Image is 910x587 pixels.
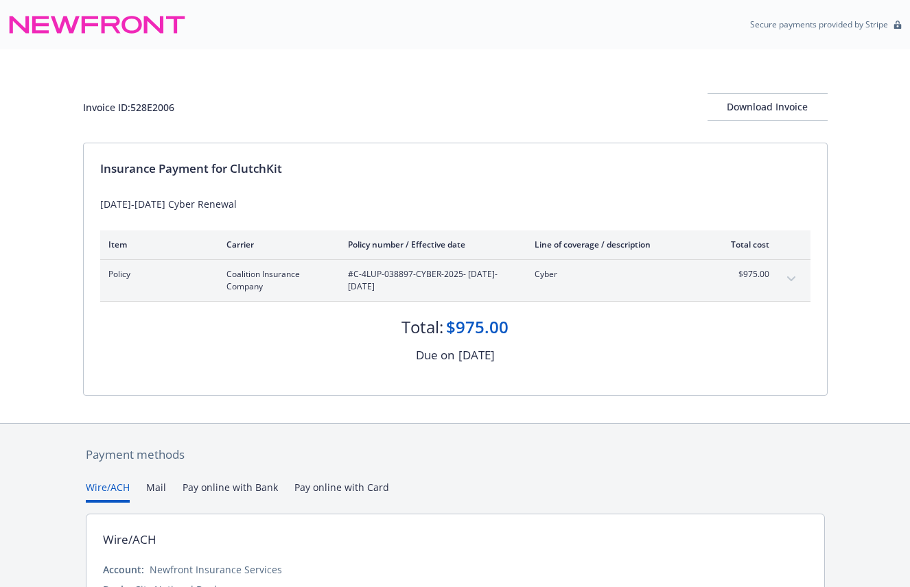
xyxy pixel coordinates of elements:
[226,239,326,250] div: Carrier
[100,197,810,211] div: [DATE]-[DATE] Cyber Renewal
[86,480,130,503] button: Wire/ACH
[416,346,454,364] div: Due on
[150,562,282,577] div: Newfront Insurance Services
[86,446,825,464] div: Payment methods
[108,268,205,280] span: Policy
[108,239,205,250] div: Item
[750,19,888,30] p: Secure payments provided by Stripe
[535,268,696,280] span: Cyber
[103,562,144,577] div: Account:
[458,346,495,364] div: [DATE]
[103,531,156,549] div: Wire/ACH
[718,268,769,280] span: $975.00
[183,480,278,503] button: Pay online with Bank
[708,93,828,121] button: Download Invoice
[718,239,769,250] div: Total cost
[294,480,389,503] button: Pay online with Card
[146,480,166,503] button: Mail
[226,268,326,293] span: Coalition Insurance Company
[348,239,513,250] div: Policy number / Effective date
[535,239,696,250] div: Line of coverage / description
[708,94,828,120] div: Download Invoice
[446,315,509,339] div: $975.00
[100,160,810,178] div: Insurance Payment for ClutchKit
[780,268,802,290] button: expand content
[83,100,174,115] div: Invoice ID: 528E2006
[348,268,513,293] span: #C-4LUP-038897-CYBER-2025 - [DATE]-[DATE]
[100,260,810,301] div: PolicyCoalition Insurance Company#C-4LUP-038897-CYBER-2025- [DATE]-[DATE]Cyber$975.00expand content
[401,315,443,339] div: Total:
